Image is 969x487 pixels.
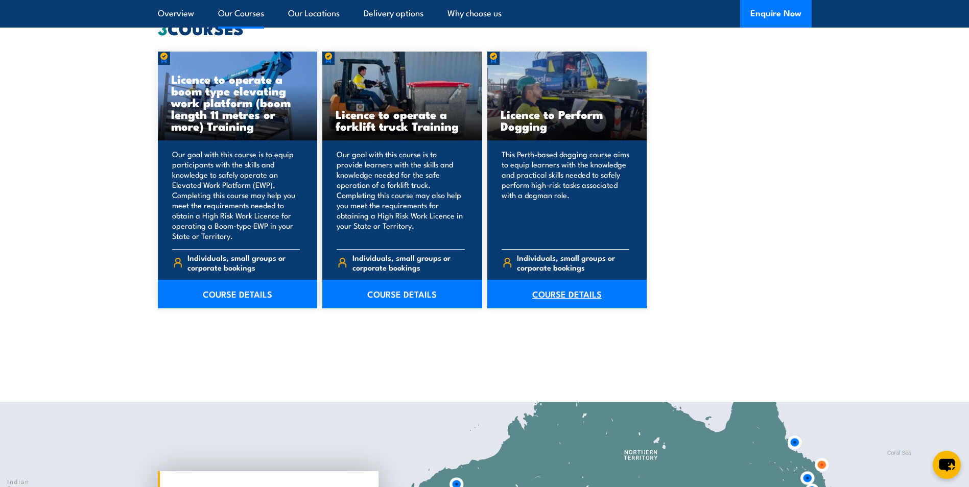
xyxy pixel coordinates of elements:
a: COURSE DETAILS [158,280,318,308]
h3: Licence to operate a boom type elevating work platform (boom length 11 metres or more) Training [171,73,304,132]
p: Our goal with this course is to provide learners with the skills and knowledge needed for the saf... [337,149,465,241]
a: COURSE DETAILS [487,280,647,308]
button: chat-button [933,451,961,479]
span: Individuals, small groups or corporate bookings [352,253,465,272]
span: Individuals, small groups or corporate bookings [517,253,629,272]
p: Our goal with this course is to equip participants with the skills and knowledge to safely operat... [172,149,300,241]
h3: Licence to operate a forklift truck Training [336,108,469,132]
span: Individuals, small groups or corporate bookings [187,253,300,272]
h3: Licence to Perform Dogging [501,108,634,132]
strong: 3 [158,15,168,41]
h2: COURSES [158,21,812,35]
a: COURSE DETAILS [322,280,482,308]
p: This Perth-based dogging course aims to equip learners with the knowledge and practical skills ne... [502,149,630,241]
